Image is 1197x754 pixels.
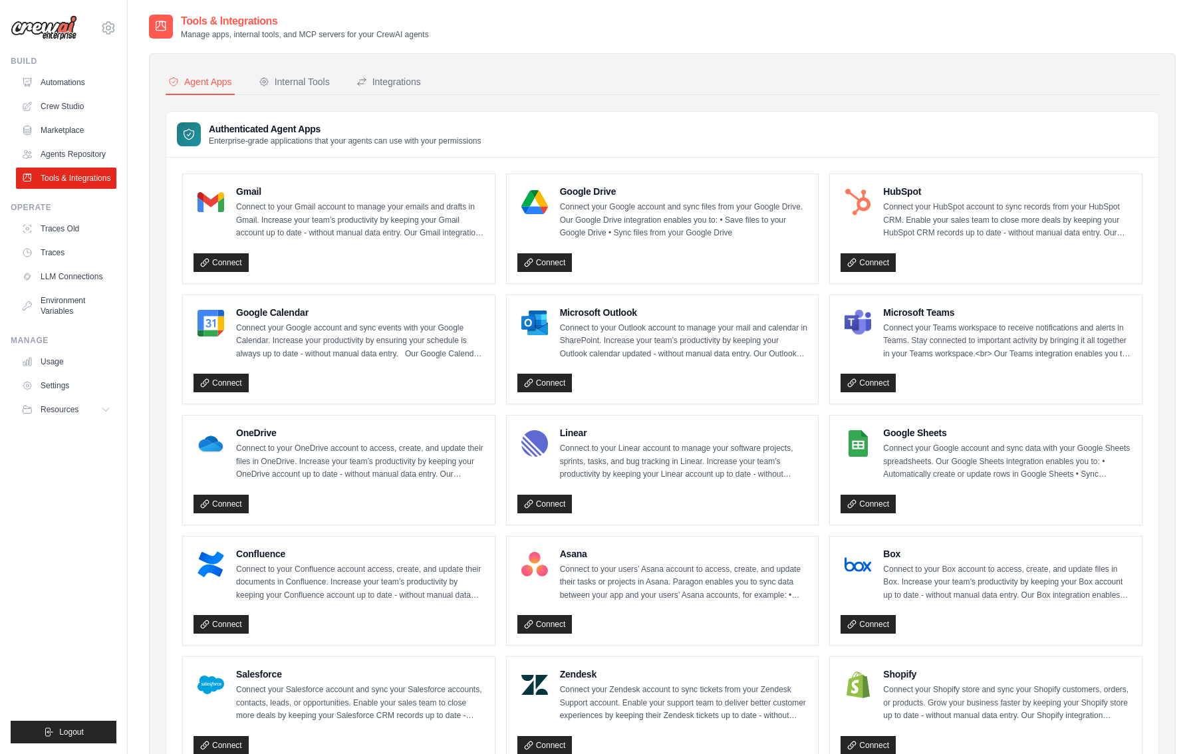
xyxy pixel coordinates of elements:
h4: OneDrive [236,426,484,440]
a: Tools & Integrations [16,168,116,189]
a: Connect [194,615,249,634]
a: Connect [517,495,573,513]
h4: Microsoft Outlook [560,306,808,319]
a: Crew Studio [16,96,116,117]
a: Automations [16,72,116,93]
img: Logo [11,15,77,41]
img: Box Logo [845,551,871,578]
img: Microsoft Outlook Logo [521,310,548,336]
a: Connect [841,374,896,392]
p: Connect to your Box account to access, create, and update files in Box. Increase your team’s prod... [883,563,1131,602]
div: Integrations [356,75,421,88]
a: Connect [841,253,896,272]
img: Confluence Logo [198,551,224,578]
h4: Microsoft Teams [883,306,1131,319]
p: Connect to your OneDrive account to access, create, and update their files in OneDrive. Increase ... [236,442,484,481]
h4: Asana [560,547,808,561]
p: Connect your Teams workspace to receive notifications and alerts in Teams. Stay connected to impo... [883,322,1131,361]
a: Connect [517,615,573,634]
a: Connect [841,495,896,513]
h4: Gmail [236,185,484,198]
p: Connect your Google account and sync events with your Google Calendar. Increase your productivity... [236,322,484,361]
h4: Google Drive [560,185,808,198]
img: Google Drive Logo [521,189,548,215]
img: Zendesk Logo [521,672,548,698]
img: Google Sheets Logo [845,430,871,457]
img: Shopify Logo [845,672,871,698]
img: Gmail Logo [198,189,224,215]
div: Agent Apps [168,75,232,88]
a: Connect [517,253,573,272]
h4: Shopify [883,668,1131,681]
h4: Google Calendar [236,306,484,319]
a: Connect [194,495,249,513]
p: Connect your Shopify store and sync your Shopify customers, orders, or products. Grow your busine... [883,684,1131,723]
img: Microsoft Teams Logo [845,310,871,336]
button: Resources [16,399,116,420]
img: HubSpot Logo [845,189,871,215]
h4: Box [883,547,1131,561]
h4: Google Sheets [883,426,1131,440]
img: Linear Logo [521,430,548,457]
p: Connect to your Outlook account to manage your mail and calendar in SharePoint. Increase your tea... [560,322,808,361]
a: Connect [194,374,249,392]
a: Settings [16,375,116,396]
a: Usage [16,351,116,372]
button: Logout [11,721,116,743]
h4: HubSpot [883,185,1131,198]
p: Connect to your Gmail account to manage your emails and drafts in Gmail. Increase your team’s pro... [236,201,484,240]
p: Manage apps, internal tools, and MCP servers for your CrewAI agents [181,29,429,40]
p: Connect to your users’ Asana account to access, create, and update their tasks or projects in Asa... [560,563,808,602]
h2: Tools & Integrations [181,13,429,29]
h4: Confluence [236,547,484,561]
p: Connect your Google account and sync data with your Google Sheets spreadsheets. Our Google Sheets... [883,442,1131,481]
p: Connect to your Confluence account access, create, and update their documents in Confluence. Incr... [236,563,484,602]
p: Connect your Salesforce account and sync your Salesforce accounts, contacts, leads, or opportunit... [236,684,484,723]
div: Build [11,56,116,66]
h3: Authenticated Agent Apps [209,122,481,136]
p: Connect to your Linear account to manage your software projects, sprints, tasks, and bug tracking... [560,442,808,481]
a: Environment Variables [16,290,116,322]
img: Asana Logo [521,551,548,578]
a: Traces [16,242,116,263]
a: Traces Old [16,218,116,239]
a: LLM Connections [16,266,116,287]
div: Operate [11,202,116,213]
h4: Salesforce [236,668,484,681]
a: Connect [194,253,249,272]
p: Connect your HubSpot account to sync records from your HubSpot CRM. Enable your sales team to clo... [883,201,1131,240]
p: Connect your Zendesk account to sync tickets from your Zendesk Support account. Enable your suppo... [560,684,808,723]
img: OneDrive Logo [198,430,224,457]
p: Enterprise-grade applications that your agents can use with your permissions [209,136,481,146]
a: Connect [517,374,573,392]
a: Marketplace [16,120,116,141]
a: Agents Repository [16,144,116,165]
a: Connect [841,615,896,634]
button: Agent Apps [166,70,235,95]
span: Logout [59,727,84,737]
button: Integrations [354,70,424,95]
div: Manage [11,335,116,346]
div: Internal Tools [259,75,330,88]
button: Internal Tools [256,70,332,95]
span: Resources [41,404,78,415]
h4: Linear [560,426,808,440]
img: Salesforce Logo [198,672,224,698]
p: Connect your Google account and sync files from your Google Drive. Our Google Drive integration e... [560,201,808,240]
h4: Zendesk [560,668,808,681]
img: Google Calendar Logo [198,310,224,336]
